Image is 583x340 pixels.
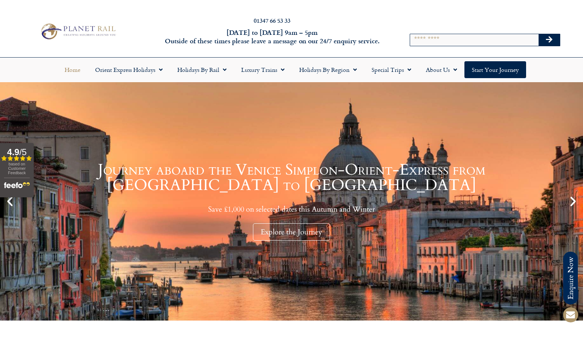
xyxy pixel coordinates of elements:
nav: Menu [4,61,579,78]
h1: Journey aboard the Venice Simplon-Orient-Express from [GEOGRAPHIC_DATA] to [GEOGRAPHIC_DATA] [18,162,565,193]
a: Special Trips [364,61,419,78]
a: Luxury Trains [234,61,292,78]
div: Previous slide [4,195,16,208]
a: Home [57,61,88,78]
img: Planet Rail Train Holidays Logo [38,22,118,41]
p: Save £1,000 on selected dates this Autumn and Winter [18,205,565,214]
a: About Us [419,61,464,78]
a: 01347 66 53 33 [254,16,290,25]
div: Next slide [567,195,579,208]
button: Search [539,34,560,46]
a: Start your Journey [464,61,526,78]
h6: [DATE] to [DATE] 9am – 5pm Outside of these times please leave a message on our 24/7 enquiry serv... [157,28,387,45]
a: Holidays by Region [292,61,364,78]
div: Explore the Journey [253,223,330,241]
a: Orient Express Holidays [88,61,170,78]
a: Holidays by Rail [170,61,234,78]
